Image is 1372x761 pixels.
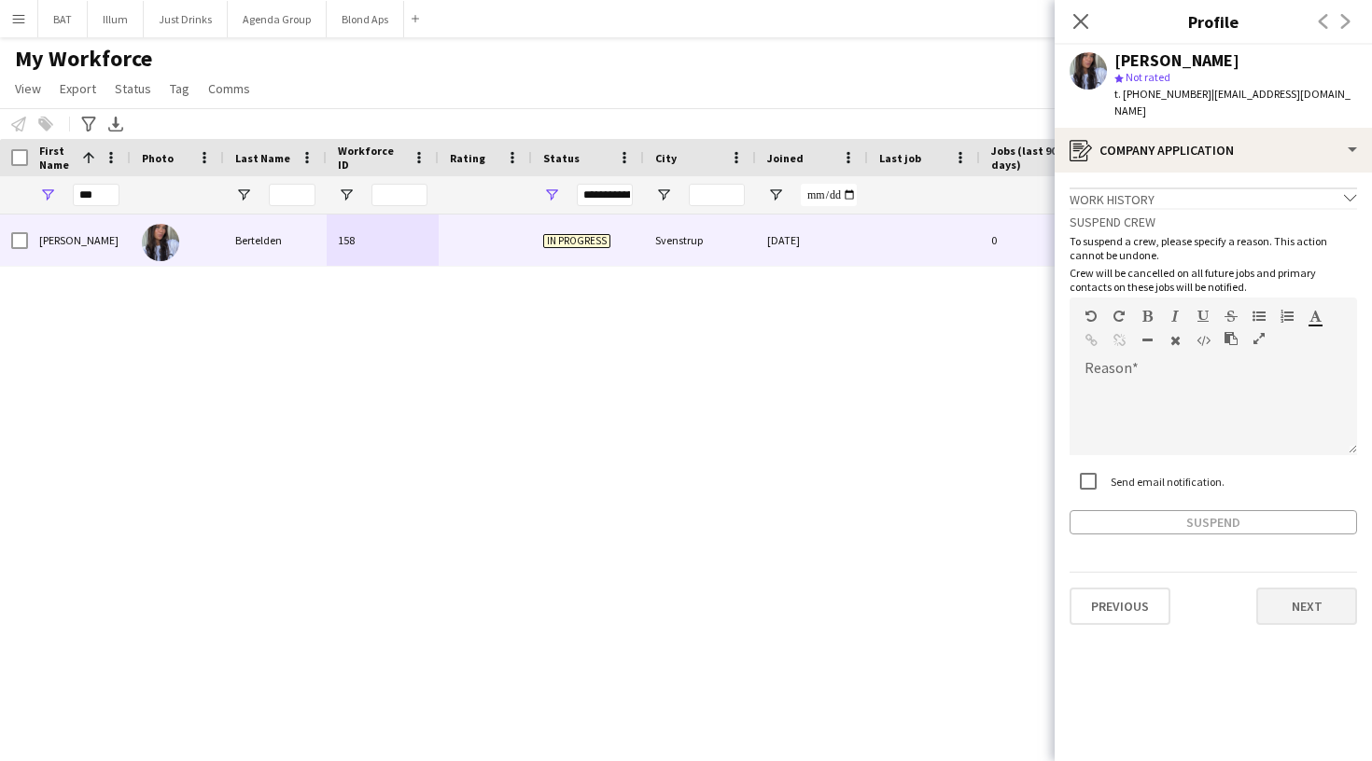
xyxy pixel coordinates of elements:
[450,151,485,165] span: Rating
[235,187,252,203] button: Open Filter Menu
[15,45,152,73] span: My Workforce
[224,214,327,266] div: Bertelden
[756,214,868,266] div: [DATE]
[77,113,100,135] app-action-btn: Advanced filters
[1225,309,1238,324] button: Strikethrough
[1253,331,1266,346] button: Fullscreen
[689,184,745,206] input: City Filter Input
[1126,70,1170,84] span: Not rated
[1197,333,1210,348] button: HTML Code
[543,234,610,248] span: In progress
[39,144,75,172] span: First Name
[235,151,290,165] span: Last Name
[73,184,119,206] input: First Name Filter Input
[28,214,131,266] div: [PERSON_NAME]
[371,184,427,206] input: Workforce ID Filter Input
[162,76,197,101] a: Tag
[39,187,56,203] button: Open Filter Menu
[88,1,144,37] button: Illum
[269,184,315,206] input: Last Name Filter Input
[980,214,1101,266] div: 0
[767,187,784,203] button: Open Filter Menu
[543,151,580,165] span: Status
[1114,87,1211,101] span: t. [PHONE_NUMBER]
[1281,309,1294,324] button: Ordered List
[879,151,921,165] span: Last job
[543,187,560,203] button: Open Filter Menu
[1169,309,1182,324] button: Italic
[327,1,404,37] button: Blond Aps
[208,80,250,97] span: Comms
[1070,588,1170,625] button: Previous
[655,187,672,203] button: Open Filter Menu
[144,1,228,37] button: Just Drinks
[655,151,677,165] span: City
[338,187,355,203] button: Open Filter Menu
[60,80,96,97] span: Export
[105,113,127,135] app-action-btn: Export XLSX
[1197,309,1210,324] button: Underline
[767,151,804,165] span: Joined
[7,76,49,101] a: View
[1253,309,1266,324] button: Unordered List
[170,80,189,97] span: Tag
[338,144,405,172] span: Workforce ID
[52,76,104,101] a: Export
[1225,331,1238,346] button: Paste as plain text
[991,144,1068,172] span: Jobs (last 90 days)
[1055,9,1372,34] h3: Profile
[1070,214,1357,230] h3: Suspend crew
[38,1,88,37] button: BAT
[15,80,41,97] span: View
[142,151,174,165] span: Photo
[1114,87,1351,118] span: | [EMAIL_ADDRESS][DOMAIN_NAME]
[1169,333,1182,348] button: Clear Formatting
[142,224,179,261] img: Jessica Bertelden
[115,80,151,97] span: Status
[1113,309,1126,324] button: Redo
[228,1,327,37] button: Agenda Group
[1070,234,1357,262] p: To suspend a crew, please specify a reason. This action cannot be undone.
[1055,128,1372,173] div: Company application
[1107,475,1225,489] label: Send email notification.
[201,76,258,101] a: Comms
[1070,187,1357,208] div: Work history
[1309,309,1322,324] button: Text Color
[327,214,439,266] div: 158
[1114,52,1239,69] div: [PERSON_NAME]
[1141,333,1154,348] button: Horizontal Line
[1085,309,1098,324] button: Undo
[1070,266,1357,294] p: Crew will be cancelled on all future jobs and primary contacts on these jobs will be notified.
[644,214,756,266] div: Svenstrup
[107,76,159,101] a: Status
[1141,309,1154,324] button: Bold
[1256,588,1357,625] button: Next
[801,184,857,206] input: Joined Filter Input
